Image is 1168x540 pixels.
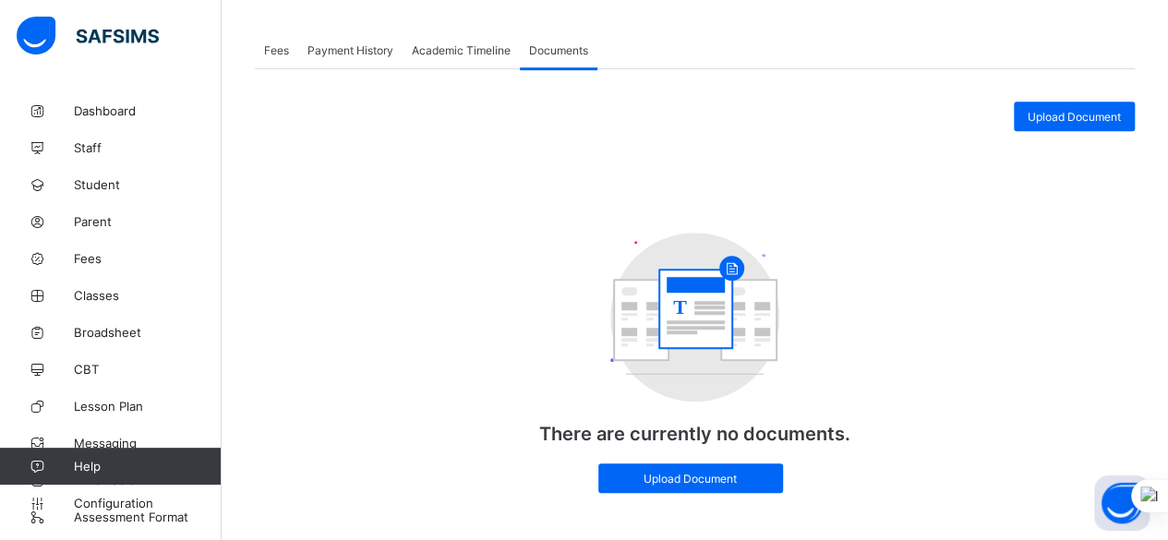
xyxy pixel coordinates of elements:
[74,140,222,155] span: Staff
[1028,110,1121,124] span: Upload Document
[74,496,221,510] span: Configuration
[74,177,222,192] span: Student
[74,459,221,474] span: Help
[264,43,289,57] span: Fees
[74,399,222,414] span: Lesson Plan
[1094,475,1150,531] button: Open asap
[511,214,880,511] div: There are currently no documents.
[529,43,588,57] span: Documents
[74,251,222,266] span: Fees
[612,472,769,486] span: Upload Document
[74,325,222,340] span: Broadsheet
[74,436,222,450] span: Messaging
[74,288,222,303] span: Classes
[74,362,222,377] span: CBT
[74,214,222,229] span: Parent
[74,103,222,118] span: Dashboard
[307,43,393,57] span: Payment History
[673,295,687,318] tspan: T
[17,17,159,55] img: safsims
[412,43,511,57] span: Academic Timeline
[511,423,880,445] p: There are currently no documents.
